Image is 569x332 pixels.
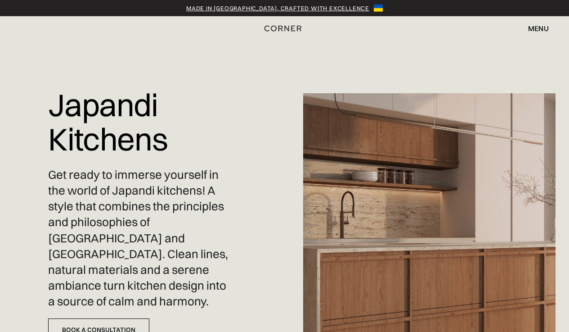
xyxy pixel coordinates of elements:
[519,21,549,36] div: menu
[48,167,231,309] p: Get ready to immerse yourself in the world of Japandi kitchens! A style that combines the princip...
[186,4,369,13] a: Made in [GEOGRAPHIC_DATA], crafted with excellence
[48,81,231,163] h1: Japandi Kitchens
[528,25,549,32] div: menu
[260,23,309,34] a: home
